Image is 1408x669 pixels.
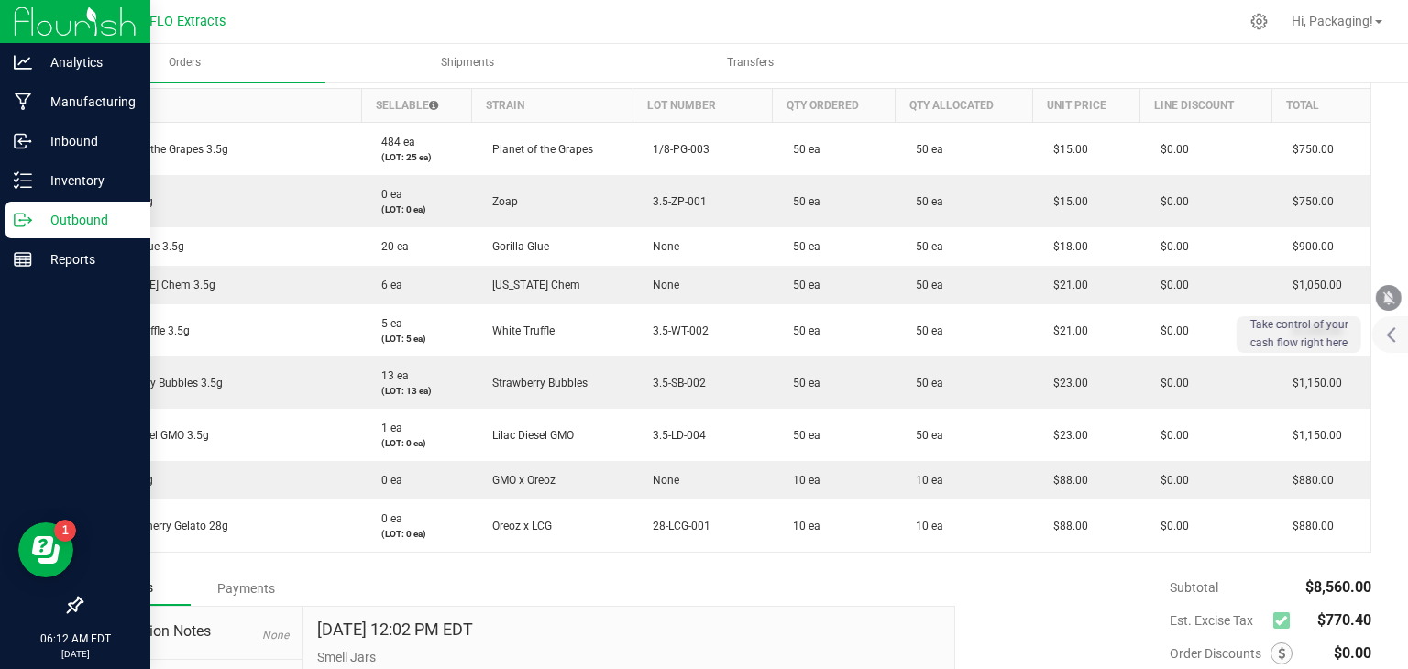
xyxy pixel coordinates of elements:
p: (LOT: 13 ea) [372,384,461,398]
span: $15.00 [1044,143,1088,156]
span: None [643,240,679,253]
span: 50 ea [907,279,943,291]
span: 13 ea [372,369,409,382]
div: Manage settings [1248,13,1270,30]
p: Smell Jars [317,648,940,667]
span: 1 ea [372,422,402,434]
span: FLO Extracts [149,14,225,29]
span: 50 ea [784,143,820,156]
p: Outbound [32,209,142,231]
span: $0.00 [1151,474,1189,487]
span: 50 ea [907,429,943,442]
span: $0.00 [1151,377,1189,389]
span: $0.00 [1334,644,1371,662]
inline-svg: Analytics [14,53,32,71]
span: Shipments [416,55,519,71]
span: 50 ea [784,324,820,337]
span: 484 ea [372,136,415,148]
p: (LOT: 0 ea) [372,527,461,541]
inline-svg: Outbound [14,211,32,229]
th: Qty Allocated [896,89,1033,123]
span: 28-LCG-001 [643,520,710,532]
span: Calculate excise tax [1273,609,1298,633]
span: None [262,629,289,642]
span: $0.00 [1151,324,1189,337]
span: $0.00 [1151,520,1189,532]
span: $88.00 [1044,520,1088,532]
span: Order Discounts [1170,646,1270,661]
p: (LOT: 0 ea) [372,203,461,216]
th: Qty Ordered [773,89,896,123]
span: $15.00 [1044,195,1088,208]
span: None [643,474,679,487]
span: $23.00 [1044,429,1088,442]
p: [DATE] [8,647,142,661]
span: 3.5-ZP-001 [643,195,707,208]
div: Payments [191,572,301,605]
span: 10 ea [784,474,820,487]
span: 10 ea [907,520,943,532]
span: Planet of the Grapes [483,143,593,156]
th: Lot Number [632,89,772,123]
span: $18.00 [1044,240,1088,253]
span: Destination Notes [95,620,289,642]
a: Transfers [610,44,891,82]
span: 50 ea [907,324,943,337]
span: 1/8-PG-003 [643,143,709,156]
span: $8,560.00 [1305,578,1371,596]
a: Orders [44,44,325,82]
inline-svg: Inbound [14,132,32,150]
span: Subtotal [1170,580,1218,595]
span: $900.00 [1283,240,1334,253]
span: $880.00 [1283,520,1334,532]
inline-svg: Manufacturing [14,93,32,111]
span: 50 ea [784,240,820,253]
span: 6 ea [372,279,402,291]
span: $750.00 [1283,143,1334,156]
span: $770.40 [1317,611,1371,629]
span: Gorilla Glue [483,240,549,253]
th: Total [1272,89,1370,123]
span: 50 ea [907,377,943,389]
span: 50 ea [784,195,820,208]
th: Sellable [361,89,472,123]
span: $0.00 [1151,279,1189,291]
p: Inventory [32,170,142,192]
span: $1,050.00 [1283,279,1342,291]
span: $88.00 [1044,474,1088,487]
span: 3.5-LD-004 [643,429,706,442]
p: Analytics [32,51,142,73]
span: $0.00 [1151,143,1189,156]
iframe: Resource center [18,522,73,577]
span: None [643,279,679,291]
span: [US_STATE] Chem 3.5g [93,279,215,291]
span: Lilac Diesel GMO 3.5g [93,429,209,442]
th: Item [82,89,362,123]
span: 3.5-WT-002 [643,324,709,337]
span: Lemon Cherry Gelato 28g [93,520,228,532]
span: 10 ea [907,474,943,487]
span: 50 ea [907,240,943,253]
span: 5 ea [372,317,402,330]
span: $21.00 [1044,324,1088,337]
span: $0.00 [1151,429,1189,442]
span: Strawberry Bubbles 3.5g [93,377,223,389]
th: Strain [472,89,633,123]
span: 0 ea [372,188,402,201]
span: Oreoz x LCG [483,520,552,532]
a: Shipments [327,44,609,82]
span: $880.00 [1283,474,1334,487]
span: GMO x Oreoz [483,474,555,487]
span: [US_STATE] Chem [483,279,580,291]
span: White Truffle [483,324,555,337]
span: 50 ea [784,377,820,389]
th: Line Discount [1140,89,1272,123]
span: Zoap [483,195,518,208]
p: 06:12 AM EDT [8,631,142,647]
span: 0 ea [372,474,402,487]
span: Hi, Packaging! [1292,14,1373,28]
iframe: Resource center unread badge [54,520,76,542]
span: $750.00 [1283,195,1334,208]
span: 50 ea [907,143,943,156]
span: $23.00 [1044,377,1088,389]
